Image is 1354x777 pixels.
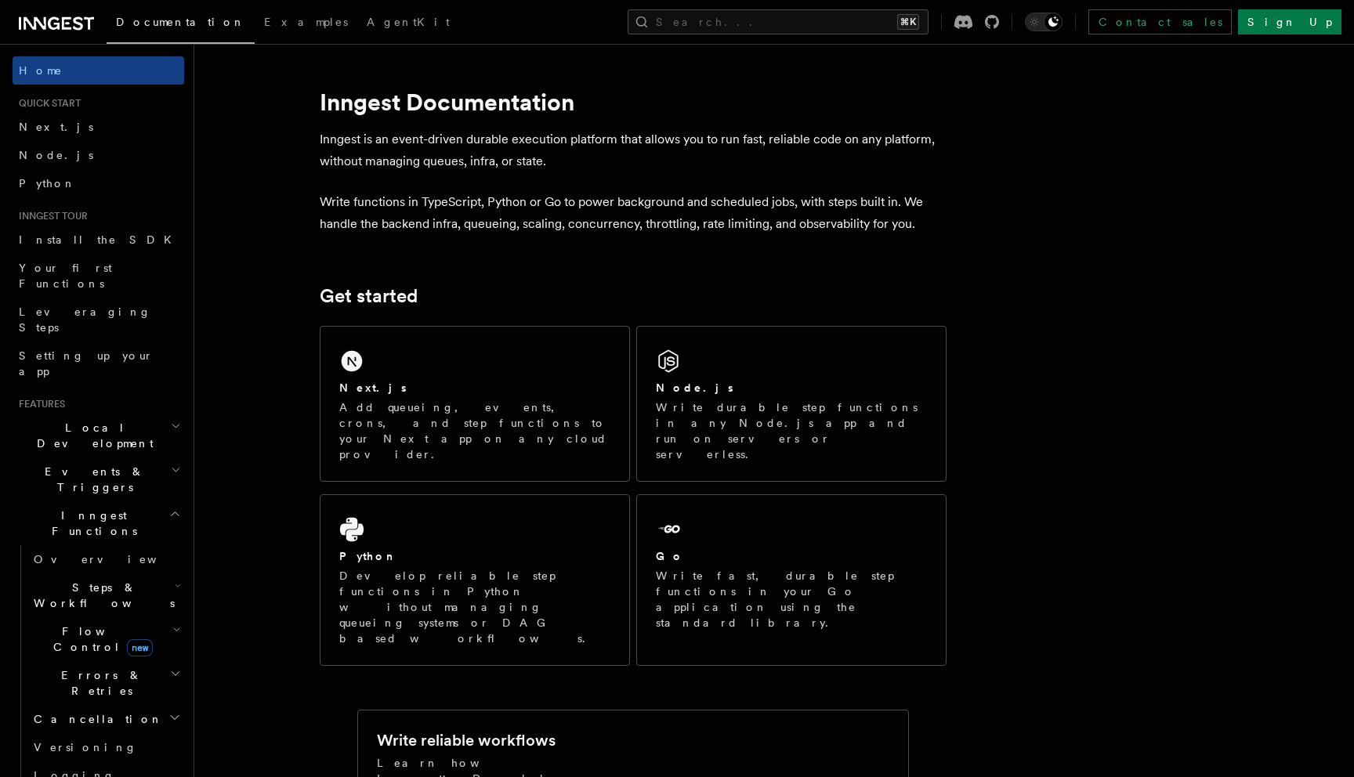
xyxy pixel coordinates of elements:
[367,16,450,28] span: AgentKit
[656,568,927,631] p: Write fast, durable step functions in your Go application using the standard library.
[27,573,184,617] button: Steps & Workflows
[13,113,184,141] a: Next.js
[19,305,151,334] span: Leveraging Steps
[107,5,255,44] a: Documentation
[1238,9,1341,34] a: Sign Up
[357,5,459,42] a: AgentKit
[27,733,184,761] a: Versioning
[339,568,610,646] p: Develop reliable step functions in Python without managing queueing systems or DAG based workflows.
[636,494,947,666] a: GoWrite fast, durable step functions in your Go application using the standard library.
[13,210,88,222] span: Inngest tour
[19,121,93,133] span: Next.js
[13,508,169,539] span: Inngest Functions
[27,617,184,661] button: Flow Controlnew
[116,16,245,28] span: Documentation
[27,667,170,699] span: Errors & Retries
[13,97,81,110] span: Quick start
[377,729,556,751] h2: Write reliable workflows
[13,141,184,169] a: Node.js
[27,623,172,655] span: Flow Control
[127,639,153,656] span: new
[19,233,181,246] span: Install the SDK
[320,88,947,116] h1: Inngest Documentation
[13,226,184,254] a: Install the SDK
[19,177,76,190] span: Python
[897,14,919,30] kbd: ⌘K
[320,191,947,235] p: Write functions in TypeScript, Python or Go to power background and scheduled jobs, with steps bu...
[13,342,184,385] a: Setting up your app
[264,16,348,28] span: Examples
[339,548,397,564] h2: Python
[27,711,163,727] span: Cancellation
[320,128,947,172] p: Inngest is an event-driven durable execution platform that allows you to run fast, reliable code ...
[27,580,175,611] span: Steps & Workflows
[13,420,171,451] span: Local Development
[339,399,610,462] p: Add queueing, events, crons, and step functions to your Next app on any cloud provider.
[339,380,407,396] h2: Next.js
[19,63,63,78] span: Home
[320,494,630,666] a: PythonDevelop reliable step functions in Python without managing queueing systems or DAG based wo...
[19,262,112,290] span: Your first Functions
[656,380,733,396] h2: Node.js
[1025,13,1063,31] button: Toggle dark mode
[13,254,184,298] a: Your first Functions
[13,457,184,501] button: Events & Triggers
[27,545,184,573] a: Overview
[656,548,684,564] h2: Go
[13,398,65,410] span: Features
[13,464,171,495] span: Events & Triggers
[636,326,947,482] a: Node.jsWrite durable step functions in any Node.js app and run on servers or serverless.
[19,349,154,378] span: Setting up your app
[13,298,184,342] a: Leveraging Steps
[320,285,418,307] a: Get started
[27,661,184,705] button: Errors & Retries
[13,56,184,85] a: Home
[656,399,927,462] p: Write durable step functions in any Node.js app and run on servers or serverless.
[1088,9,1232,34] a: Contact sales
[628,9,929,34] button: Search...⌘K
[13,414,184,457] button: Local Development
[27,705,184,733] button: Cancellation
[13,169,184,197] a: Python
[34,741,137,754] span: Versioning
[19,149,93,161] span: Node.js
[13,501,184,545] button: Inngest Functions
[34,553,195,566] span: Overview
[255,5,357,42] a: Examples
[320,326,630,482] a: Next.jsAdd queueing, events, crons, and step functions to your Next app on any cloud provider.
